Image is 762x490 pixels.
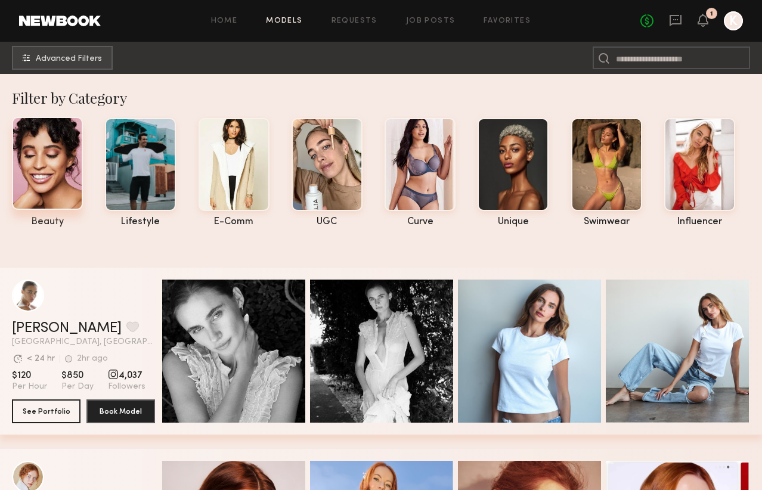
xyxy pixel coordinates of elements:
[571,217,642,227] div: swimwear
[478,217,549,227] div: unique
[105,217,176,227] div: lifestyle
[385,217,456,227] div: curve
[86,399,155,423] button: Book Model
[27,355,55,363] div: < 24 hr
[12,321,122,336] a: [PERSON_NAME]
[12,217,83,227] div: beauty
[292,217,363,227] div: UGC
[12,399,80,423] button: See Portfolio
[77,355,108,363] div: 2hr ago
[710,11,713,17] div: 1
[12,338,155,346] span: [GEOGRAPHIC_DATA], [GEOGRAPHIC_DATA]
[266,17,302,25] a: Models
[199,217,270,227] div: e-comm
[12,88,762,107] div: Filter by Category
[332,17,377,25] a: Requests
[12,382,47,392] span: Per Hour
[108,382,145,392] span: Followers
[61,382,94,392] span: Per Day
[406,17,456,25] a: Job Posts
[12,46,113,70] button: Advanced Filters
[664,217,735,227] div: influencer
[724,11,743,30] a: K
[484,17,531,25] a: Favorites
[12,370,47,382] span: $120
[211,17,238,25] a: Home
[36,55,102,63] span: Advanced Filters
[108,370,145,382] span: 4,037
[61,370,94,382] span: $850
